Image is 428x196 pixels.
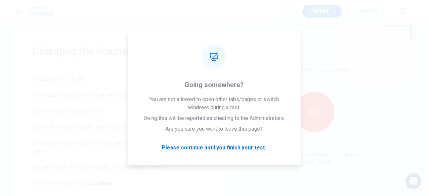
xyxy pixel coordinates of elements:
[405,173,421,189] div: Open Intercom Messenger
[32,44,195,58] h1: Changing the Volume
[280,65,349,73] p: This Sections Requires Audio
[90,180,112,187] b: Continue
[302,5,342,18] button: Continue
[359,9,378,14] span: 00:10:00
[32,75,195,188] div: To change the volume: Move your mouse over the volume icon at the top of the screen. You will see...
[29,10,53,18] h1: Listening
[268,151,361,167] p: Click the icon to make sure you can hear the tune clearly.
[347,5,383,18] button: 00:10:00
[29,5,53,10] span: Level Test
